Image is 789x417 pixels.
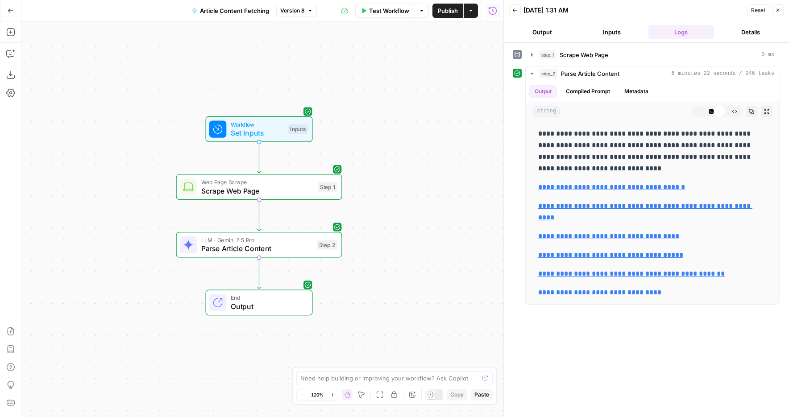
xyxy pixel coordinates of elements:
span: string [533,106,560,117]
button: Copy [447,389,467,400]
div: Web Page ScrapeScrape Web PageStep 1 [176,174,342,200]
span: Parse Article Content [201,243,313,254]
span: Parse Article Content [561,69,619,78]
button: Logs [648,25,714,39]
span: Workflow [231,120,284,128]
button: 0 ms [526,48,780,62]
span: End [231,293,303,302]
span: step_1 [539,50,556,59]
span: Scrape Web Page [201,186,314,196]
div: Step 1 [318,182,337,192]
span: Web Page Scrape [201,178,314,186]
button: Details [718,25,784,39]
button: Compiled Prompt [561,85,615,98]
span: Copy [450,391,464,399]
span: 0 ms [761,51,774,59]
button: Output [509,25,575,39]
button: Article Content Fetching [187,4,274,18]
div: WorkflowSet InputsInputs [176,116,342,142]
button: Version 8 [276,5,317,17]
span: Publish [438,6,458,15]
button: Output [529,85,557,98]
button: Metadata [619,85,654,98]
span: Output [231,301,303,312]
span: Paste [474,391,489,399]
button: Inputs [579,25,645,39]
div: 6 minutes 22 seconds / 246 tasks [526,81,780,304]
g: Edge from step_2 to end [257,258,261,289]
button: Test Workflow [355,4,415,18]
button: 6 minutes 22 seconds / 246 tasks [526,66,780,81]
span: LLM · Gemini 2.5 Pro [201,235,313,244]
span: 120% [311,391,324,398]
span: Set Inputs [231,128,284,138]
span: Test Workflow [369,6,409,15]
span: 6 minutes 22 seconds / 246 tasks [672,70,774,78]
span: Article Content Fetching [200,6,269,15]
div: Step 2 [317,240,337,250]
span: Version 8 [280,7,305,15]
span: Reset [751,6,765,14]
div: EndOutput [176,290,342,316]
div: LLM · Gemini 2.5 ProParse Article ContentStep 2 [176,232,342,258]
span: Scrape Web Page [560,50,608,59]
span: step_2 [539,69,557,78]
button: Reset [747,4,769,16]
g: Edge from step_1 to step_2 [257,200,261,231]
g: Edge from start to step_1 [257,142,261,173]
div: Inputs [288,124,307,134]
button: Paste [471,389,493,400]
button: Publish [432,4,463,18]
